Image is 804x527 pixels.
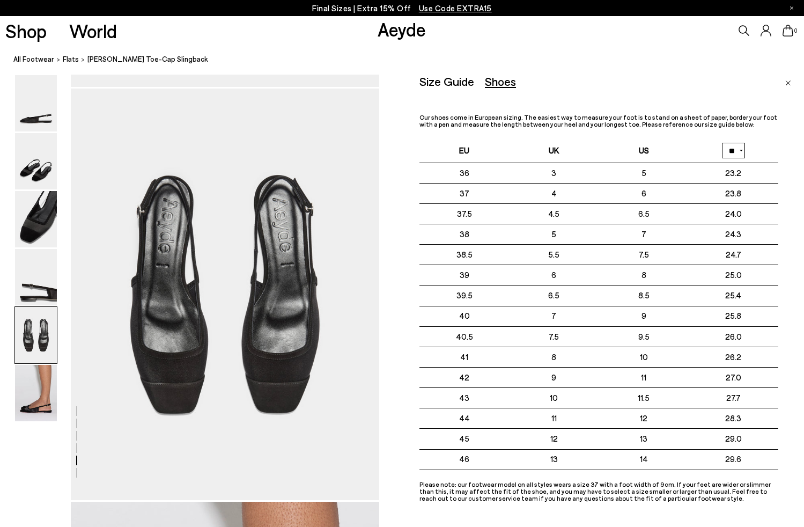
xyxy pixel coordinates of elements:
a: All Footwear [13,54,54,65]
td: 41 [419,347,509,367]
a: World [69,21,117,40]
td: 3 [509,163,599,183]
td: 44 [419,408,509,429]
td: 5 [509,224,599,245]
td: 28.3 [689,408,778,429]
td: 24.0 [689,204,778,224]
td: 37.5 [419,204,509,224]
td: 26.2 [689,347,778,367]
td: 39.5 [419,286,509,306]
td: 36 [419,163,509,183]
img: Geraldine Satin Toe-Cap Slingback - Image 6 [15,365,57,421]
img: Geraldine Satin Toe-Cap Slingback - Image 3 [15,191,57,247]
td: 37 [419,183,509,203]
td: 11 [509,408,599,429]
td: 7.5 [599,245,689,265]
th: US [599,138,689,163]
td: 13 [599,429,689,449]
a: Shop [5,21,47,40]
a: Flats [63,54,79,65]
img: Geraldine Satin Toe-Cap Slingback - Image 4 [15,249,57,305]
td: 6 [599,183,689,203]
td: 9 [509,368,599,388]
span: 0 [793,28,799,34]
p: Our shoes come in European sizing. The easiest way to measure your foot is to stand on a sheet of... [419,114,778,128]
td: 8.5 [599,286,689,306]
td: 25.4 [689,286,778,306]
a: Aeyde [378,18,426,40]
td: 40.5 [419,326,509,347]
nav: breadcrumb [13,45,804,75]
td: 4 [509,183,599,203]
td: 5.5 [509,245,599,265]
td: 7 [599,224,689,245]
td: 8 [599,265,689,286]
td: 26.0 [689,326,778,347]
td: 9 [599,306,689,326]
td: 10 [509,388,599,408]
td: 12 [599,408,689,429]
p: Final Sizes | Extra 15% Off [312,2,492,15]
td: 23.2 [689,163,778,183]
td: 10 [599,347,689,367]
img: Geraldine Satin Toe-Cap Slingback - Image 1 [15,75,57,131]
td: 6 [509,265,599,286]
td: 4.5 [509,204,599,224]
td: 42 [419,368,509,388]
td: 25.8 [689,306,778,326]
td: 11.5 [599,388,689,408]
td: 6.5 [599,204,689,224]
td: 6.5 [509,286,599,306]
span: [PERSON_NAME] Toe-Cap Slingback [87,54,208,65]
td: 11 [599,368,689,388]
td: 39 [419,265,509,286]
th: UK [509,138,599,163]
td: 7.5 [509,326,599,347]
td: 29.0 [689,429,778,449]
td: 27.0 [689,368,778,388]
div: Shoes [485,75,516,88]
td: 29.6 [689,449,778,470]
a: Close [785,75,791,87]
td: 12 [509,429,599,449]
a: 0 [783,25,793,36]
td: 43 [419,388,509,408]
td: 46 [419,449,509,470]
td: 23.8 [689,183,778,203]
td: 24.7 [689,245,778,265]
td: 8 [509,347,599,367]
th: EU [419,138,509,163]
td: 40 [419,306,509,326]
img: Geraldine Satin Toe-Cap Slingback - Image 2 [15,133,57,189]
td: 38.5 [419,245,509,265]
span: Navigate to /collections/ss25-final-sizes [419,3,492,13]
td: 13 [509,449,599,470]
p: Please note: our footwear model on all styles wears a size 37 with a foot width of 9cm. If your f... [419,481,778,502]
td: 45 [419,429,509,449]
td: 38 [419,224,509,245]
td: 7 [509,306,599,326]
span: Flats [63,55,79,63]
img: Geraldine Satin Toe-Cap Slingback - Image 5 [15,307,57,363]
td: 14 [599,449,689,470]
td: 9.5 [599,326,689,347]
td: 27.7 [689,388,778,408]
td: 25.0 [689,265,778,286]
div: Size Guide [419,75,474,88]
td: 24.3 [689,224,778,245]
td: 5 [599,163,689,183]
